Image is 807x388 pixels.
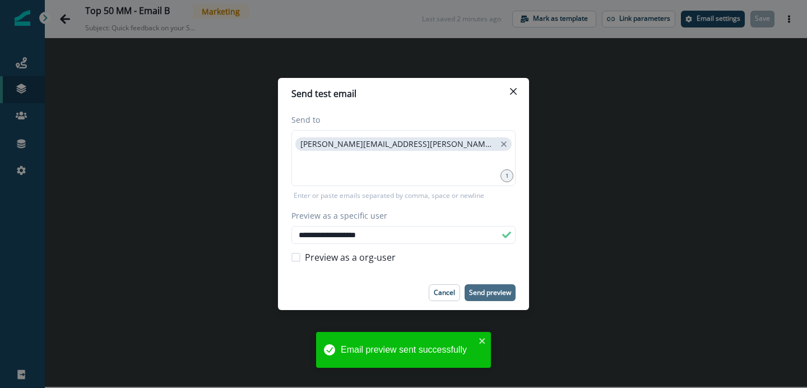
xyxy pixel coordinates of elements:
p: Send preview [469,289,511,297]
div: 1 [500,169,513,182]
button: close [499,138,509,150]
button: Send preview [465,284,516,301]
div: Email preview sent successfully [341,343,475,357]
label: Preview as a specific user [291,210,509,221]
button: Close [504,82,522,100]
label: Send to [291,114,509,126]
p: Enter or paste emails separated by comma, space or newline [291,191,486,201]
p: [PERSON_NAME][EMAIL_ADDRESS][PERSON_NAME][DOMAIN_NAME] [300,140,495,149]
p: Send test email [291,87,356,100]
p: Cancel [434,289,455,297]
button: close [479,336,486,345]
span: Preview as a org-user [305,251,396,264]
button: Cancel [429,284,460,301]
